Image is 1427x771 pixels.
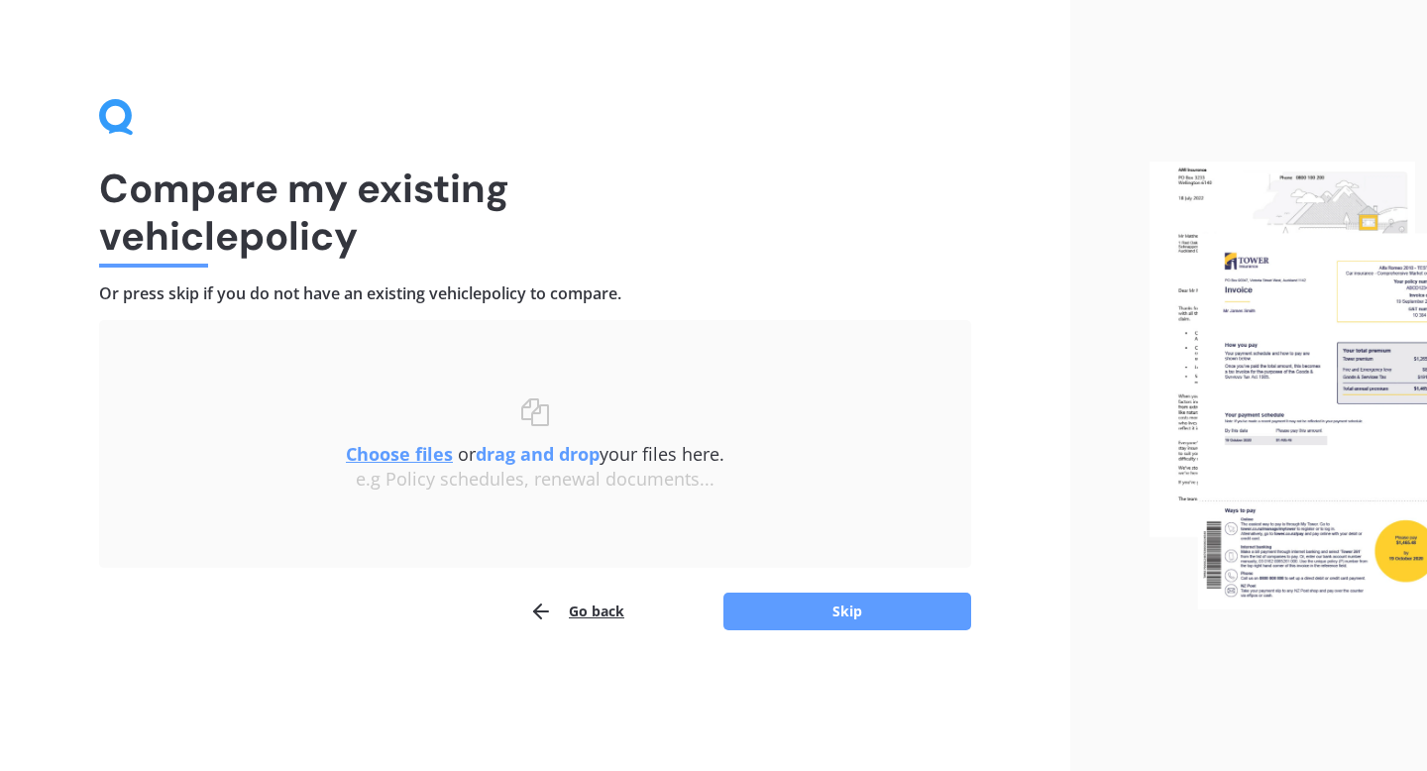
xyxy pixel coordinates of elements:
[346,442,724,466] span: or your files here.
[99,283,971,304] h4: Or press skip if you do not have an existing vehicle policy to compare.
[1150,162,1427,609] img: files.webp
[723,593,971,630] button: Skip
[99,165,971,260] h1: Compare my existing vehicle policy
[529,592,624,631] button: Go back
[346,442,453,466] u: Choose files
[476,442,600,466] b: drag and drop
[139,469,932,491] div: e.g Policy schedules, renewal documents...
